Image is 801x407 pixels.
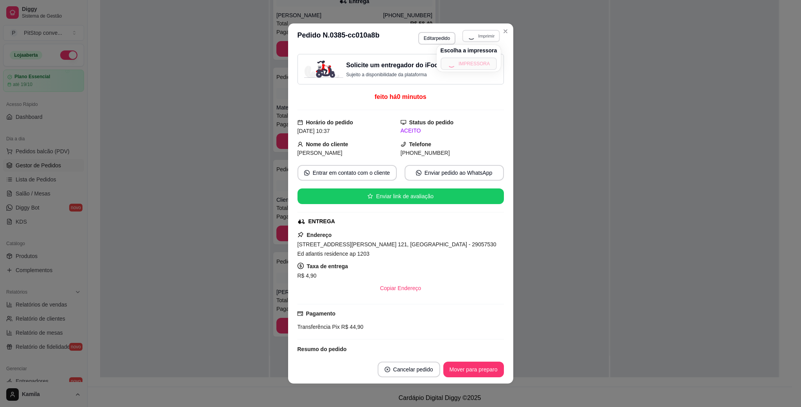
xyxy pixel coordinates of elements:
span: star [367,194,373,199]
span: [STREET_ADDRESS][PERSON_NAME] 121, [GEOGRAPHIC_DATA] - 29057530 Ed atlantis residence ap 1203 [297,241,496,257]
strong: Horário do pedido [306,119,353,126]
span: dollar [297,263,304,269]
strong: Pagamento [306,310,335,317]
h3: Solicite um entregador do iFood [346,61,442,70]
h3: Pedido N. 0385-cc010a8b [297,30,380,45]
strong: Telefone [409,141,432,147]
button: close-circleCancelar pedido [378,362,440,377]
span: Transferência Pix [297,324,340,330]
div: ACEITO [401,127,504,135]
p: Sujeito a disponibilidade da plataforma [346,72,442,78]
strong: Resumo do pedido [297,346,347,352]
span: close-circle [385,367,390,372]
button: Close [499,25,512,38]
span: user [297,142,303,147]
span: feito há 0 minutos [375,93,426,100]
button: starEnviar link de avaliação [297,188,504,204]
strong: Status do pedido [409,119,454,126]
span: phone [401,142,406,147]
strong: Nome do cliente [306,141,348,147]
span: whats-app [304,170,310,176]
button: Copiar Endereço [374,280,427,296]
span: [PERSON_NAME] [297,150,342,156]
span: desktop [401,120,406,125]
span: [PHONE_NUMBER] [401,150,450,156]
span: [DATE] 10:37 [297,128,330,134]
button: Mover para preparo [443,362,504,377]
span: R$ 44,90 [340,324,364,330]
span: calendar [297,120,303,125]
span: credit-card [297,311,303,316]
span: whats-app [416,170,421,176]
span: pushpin [297,231,304,238]
button: Editarpedido [418,32,455,45]
strong: Taxa de entrega [307,263,348,269]
button: whats-appEntrar em contato com o cliente [297,165,397,181]
span: R$ 4,90 [297,273,317,279]
button: whats-appEnviar pedido ao WhatsApp [405,165,504,181]
img: delivery-image [304,61,343,78]
div: ENTREGA [308,217,335,226]
strong: Endereço [307,232,332,238]
h4: Escolha a impressora [441,47,497,54]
